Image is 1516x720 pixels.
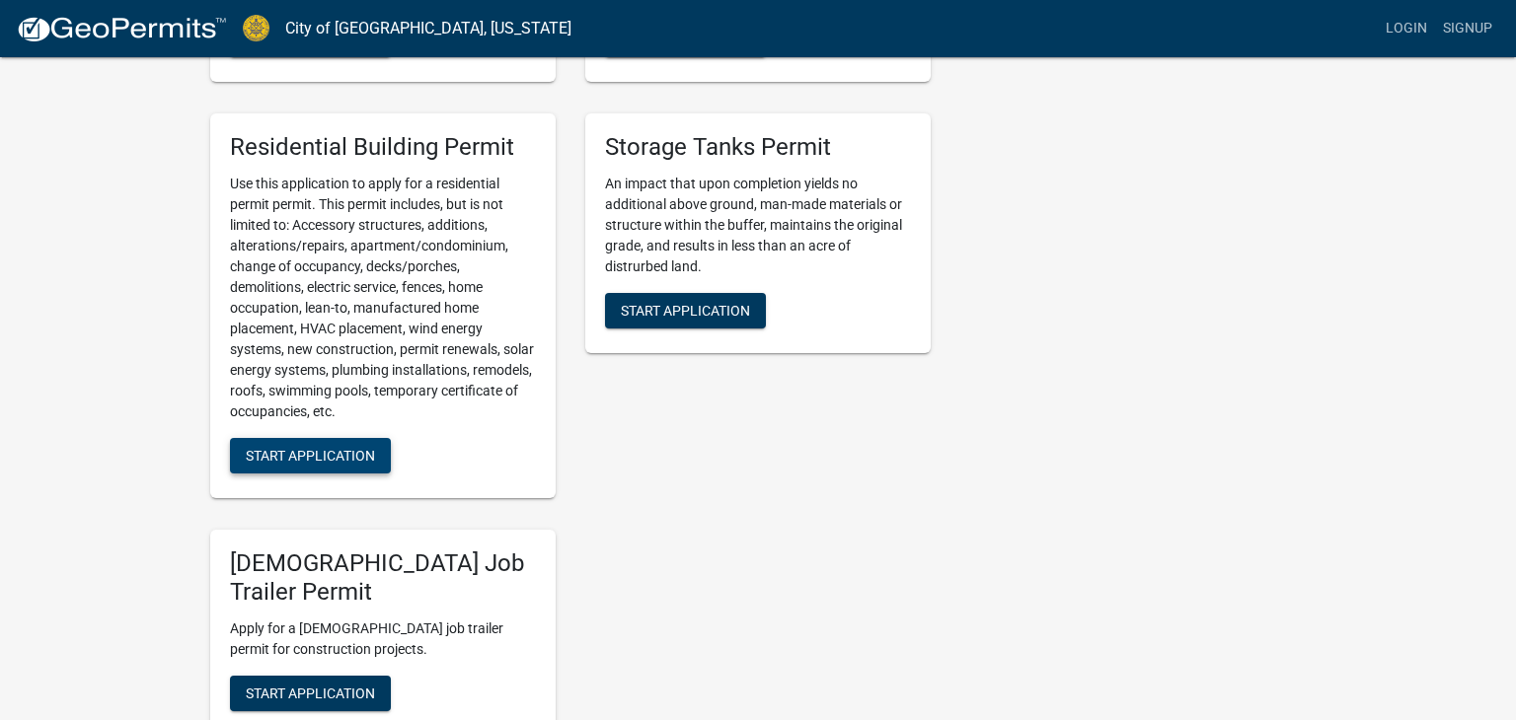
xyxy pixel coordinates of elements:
h5: Residential Building Permit [230,133,536,162]
button: Start Application [230,676,391,711]
span: Start Application [246,684,375,700]
p: Use this application to apply for a residential permit permit. This permit includes, but is not l... [230,174,536,422]
span: Start Application [246,447,375,463]
button: Start Application [605,293,766,328]
a: Signup [1435,10,1500,47]
h5: Storage Tanks Permit [605,133,911,162]
span: Start Application [621,302,750,318]
a: Login [1378,10,1435,47]
p: An impact that upon completion yields no additional above ground, man-made materials or structure... [605,174,911,277]
p: Apply for a [DEMOGRAPHIC_DATA] job trailer permit for construction projects. [230,618,536,660]
img: City of Jeffersonville, Indiana [243,15,269,41]
button: Start Application [230,438,391,473]
a: City of [GEOGRAPHIC_DATA], [US_STATE] [285,12,571,45]
h5: [DEMOGRAPHIC_DATA] Job Trailer Permit [230,549,536,607]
